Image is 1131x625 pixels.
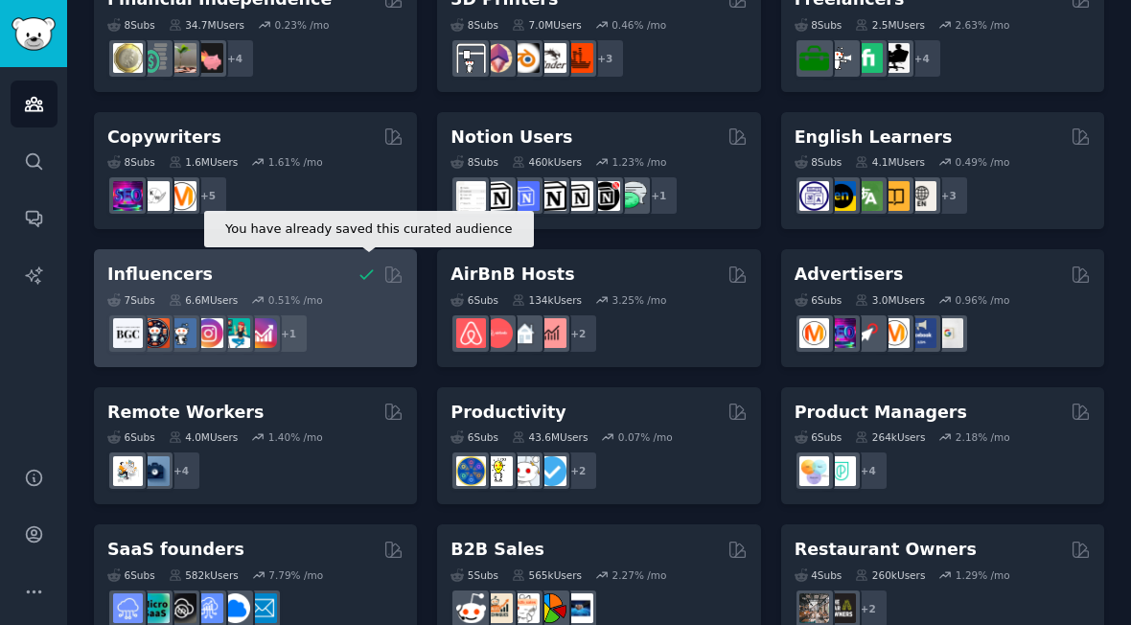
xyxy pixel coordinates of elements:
img: Fire [167,43,196,73]
div: 582k Users [169,568,239,582]
div: + 4 [215,38,255,79]
div: 8 Sub s [450,155,498,169]
img: socialmedia [140,318,170,348]
img: AskNotion [564,181,593,211]
h2: Copywriters [107,126,221,150]
div: 6 Sub s [450,430,498,444]
img: ender3 [537,43,566,73]
div: + 1 [268,313,309,354]
div: + 2 [558,313,598,354]
div: 2.27 % /mo [612,568,667,582]
img: LifeProTips [456,456,486,486]
div: 1.61 % /mo [268,155,323,169]
img: Fiverr [853,43,883,73]
div: 0.23 % /mo [275,18,330,32]
img: InstagramGrowthTips [247,318,277,348]
h2: Product Managers [795,401,967,425]
h2: Notion Users [450,126,572,150]
div: 1.23 % /mo [612,155,667,169]
div: 4.0M Users [169,430,239,444]
img: b2b_sales [510,593,540,623]
h2: SaaS founders [107,538,244,562]
img: sales [456,593,486,623]
img: BeautyGuruChatter [113,318,143,348]
img: NotionGeeks [537,181,566,211]
img: UKPersonalFinance [113,43,143,73]
img: influencermarketing [220,318,250,348]
img: BestNotionTemplates [590,181,620,211]
div: 7.79 % /mo [268,568,323,582]
div: 6.6M Users [169,293,239,307]
img: B2BSaaS [220,593,250,623]
div: 3.0M Users [855,293,925,307]
div: 1.6M Users [169,155,239,169]
img: freelance_forhire [826,43,856,73]
img: googleads [934,318,963,348]
h2: English Learners [795,126,953,150]
div: 1.40 % /mo [268,430,323,444]
img: blender [510,43,540,73]
img: LearnEnglishOnReddit [880,181,910,211]
img: ProductMgmt [826,456,856,486]
div: + 2 [558,451,598,491]
div: 6 Sub s [107,430,155,444]
img: marketing [799,318,829,348]
div: 7 Sub s [107,293,155,307]
img: FinancialPlanning [140,43,170,73]
div: 8 Sub s [795,18,842,32]
div: 134k Users [512,293,582,307]
div: 2.5M Users [855,18,925,32]
div: 264k Users [855,430,925,444]
img: SEO [826,318,856,348]
div: 6 Sub s [450,293,498,307]
img: EnglishLearning [826,181,856,211]
div: + 4 [848,451,889,491]
h2: Remote Workers [107,401,264,425]
div: 6 Sub s [795,430,842,444]
img: PPC [853,318,883,348]
div: 460k Users [512,155,582,169]
div: 1.29 % /mo [956,568,1010,582]
div: + 1 [638,175,679,216]
img: ProductManagement [799,456,829,486]
img: notioncreations [483,181,513,211]
h2: Productivity [450,401,565,425]
img: work [140,456,170,486]
img: B_2_B_Selling_Tips [564,593,593,623]
div: 2.18 % /mo [956,430,1010,444]
img: fatFIRE [194,43,223,73]
img: productivity [510,456,540,486]
div: 0.49 % /mo [956,155,1010,169]
img: languagelearning [799,181,829,211]
img: forhire [799,43,829,73]
div: 0.46 % /mo [612,18,666,32]
img: BarOwners [826,593,856,623]
img: getdisciplined [537,456,566,486]
div: 6 Sub s [107,568,155,582]
div: 8 Sub s [795,155,842,169]
div: 0.07 % /mo [618,430,673,444]
img: RemoteJobs [113,456,143,486]
img: AirBnBInvesting [537,318,566,348]
img: 3Dmodeling [483,43,513,73]
img: FixMyPrint [564,43,593,73]
img: Learn_English [907,181,936,211]
img: language_exchange [853,181,883,211]
img: rentalproperties [510,318,540,348]
img: InstagramMarketing [194,318,223,348]
div: 8 Sub s [450,18,498,32]
div: 0.51 % /mo [268,293,323,307]
img: content_marketing [167,181,196,211]
img: KeepWriting [140,181,170,211]
img: Freelancers [880,43,910,73]
img: SaaSSales [194,593,223,623]
img: airbnb_hosts [456,318,486,348]
img: restaurantowners [799,593,829,623]
div: 34.7M Users [169,18,244,32]
div: + 4 [902,38,942,79]
div: 0.96 % /mo [956,293,1010,307]
div: 260k Users [855,568,925,582]
h2: Restaurant Owners [795,538,977,562]
div: 7.0M Users [512,18,582,32]
h2: B2B Sales [450,538,544,562]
